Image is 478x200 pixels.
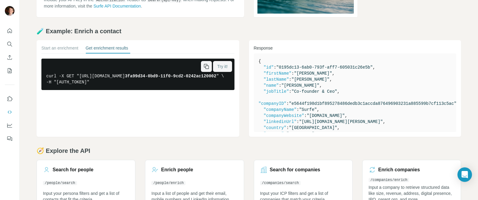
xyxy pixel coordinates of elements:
[43,181,77,185] code: /people/search
[5,93,15,104] button: Use Surfe on LinkedIn
[276,65,373,70] span: "0195dc13-6ab0-793f-aff7-605031c26e5b"
[217,63,228,69] span: Try it!
[5,133,15,144] button: Feedback
[53,166,93,173] h3: Search for people
[5,25,15,36] button: Quick start
[292,89,337,94] span: "Co-founder & Ceo"
[5,52,15,63] button: Enrich CSV
[37,147,461,155] h2: 🧭 Explore the API
[457,167,472,182] div: Open Intercom Messenger
[254,45,457,51] h3: Response
[5,6,15,16] img: Avatar
[161,166,193,173] h3: Enrich people
[263,113,304,118] span: "companyWebsite"
[41,45,78,53] button: Start an enrichment
[292,77,330,82] span: "[PERSON_NAME]"
[151,181,186,185] code: /people/enrich
[37,27,461,35] h2: 🧪 Example: Enrich a contact
[378,166,420,173] h3: Enrich companies
[263,65,274,70] span: "id"
[263,71,291,76] span: "firstName"
[263,119,296,124] span: "linkedinUrl"
[86,45,128,53] button: Get enrichment results
[289,125,337,130] span: "[GEOGRAPHIC_DATA]"
[93,4,141,8] a: Surfe API Documentation
[294,71,332,76] span: "[PERSON_NAME]"
[289,101,457,106] span: "e5644f198d1bf895278486dedb3c1accda876496903231a885599b7cf113c5ac"
[263,77,289,82] span: "lastName"
[281,83,319,88] span: "[PERSON_NAME]"
[263,89,289,94] span: "jobTitle"
[41,59,234,90] pre: curl -X GET "[URL][DOMAIN_NAME] " \ -H "[AUTH_TOKEN]"
[299,107,317,112] span: "Surfe"
[286,131,314,136] span: "COMPLETED"
[263,131,284,136] span: "status"
[259,101,286,106] span: "companyID"
[5,120,15,131] button: Dashboard
[260,181,301,185] code: /companies/search
[299,119,383,124] span: "[URL][DOMAIN_NAME][PERSON_NAME]"
[5,39,15,50] button: Search
[270,166,320,173] h3: Search for companies
[263,83,279,88] span: "name"
[263,107,296,112] span: "companyName"
[307,113,345,118] span: "[DOMAIN_NAME]"
[5,65,15,76] button: My lists
[369,178,409,182] code: /companies/enrich
[213,61,232,72] button: Try it!
[5,107,15,118] button: Use Surfe API
[125,74,216,79] span: 3fa99d34-0bd9-11f0-9cd2-0242ac120002
[263,125,286,130] span: "country"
